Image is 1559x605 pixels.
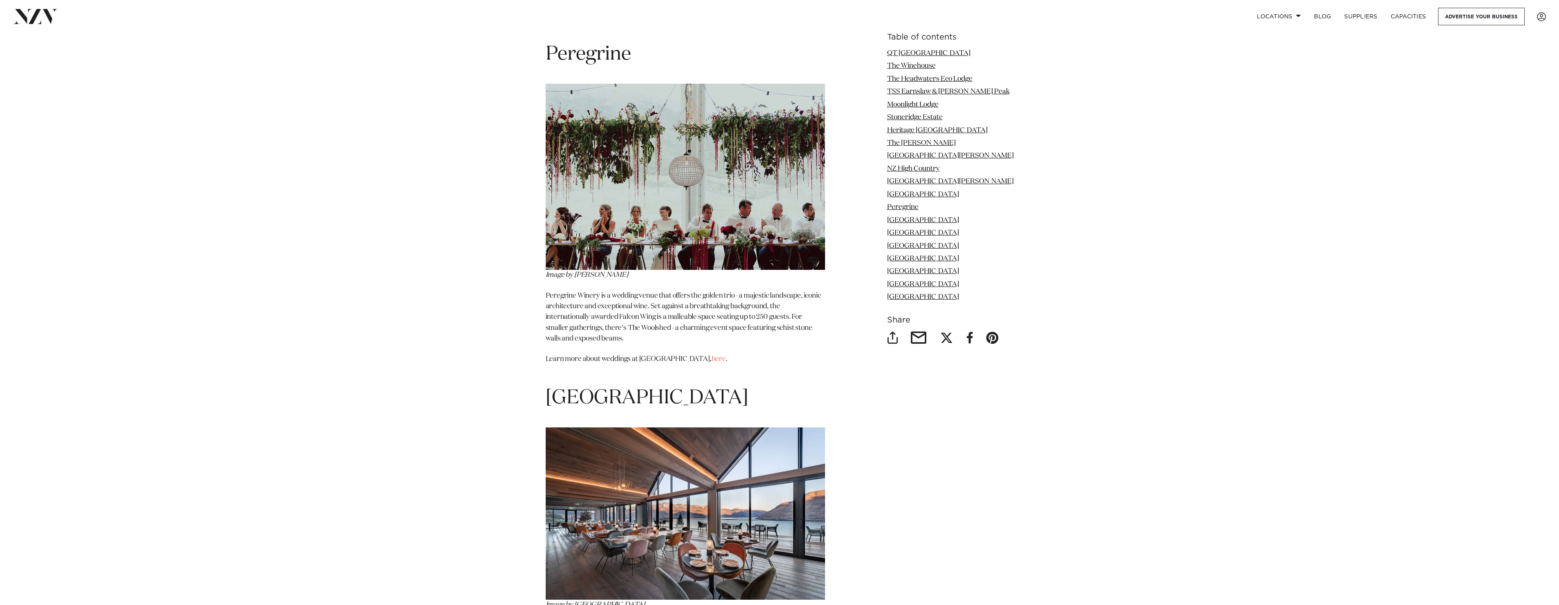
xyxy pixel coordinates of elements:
[887,204,919,211] a: Peregrine
[887,268,959,275] a: [GEOGRAPHIC_DATA]
[1307,8,1338,25] a: BLOG
[546,388,748,408] span: [GEOGRAPHIC_DATA]
[887,255,959,262] a: [GEOGRAPHIC_DATA]
[887,33,1014,42] h6: Table of contents
[1338,8,1384,25] a: SUPPLIERS
[546,84,825,270] img: queenstown wedding venue, queenstown
[887,50,970,57] a: QT [GEOGRAPHIC_DATA]
[546,356,727,363] span: Learn more about weddings at [GEOGRAPHIC_DATA], .
[887,114,943,121] a: Stoneridge Estate
[887,242,959,249] a: [GEOGRAPHIC_DATA]
[1250,8,1307,25] a: Locations
[887,178,1014,185] a: [GEOGRAPHIC_DATA][PERSON_NAME]
[887,101,939,108] a: Moonlight Lodge
[887,229,959,236] a: [GEOGRAPHIC_DATA]
[887,165,940,172] a: NZ High Country
[887,127,988,134] a: Heritage [GEOGRAPHIC_DATA]
[887,62,936,69] a: The Winehouse
[887,281,959,288] a: [GEOGRAPHIC_DATA]
[887,76,972,82] a: The Headwaters Eco Lodge
[1438,8,1525,25] a: Advertise your business
[887,140,956,147] a: The [PERSON_NAME]
[887,191,959,198] a: [GEOGRAPHIC_DATA]
[887,294,959,300] a: [GEOGRAPHIC_DATA]
[546,44,631,64] span: Peregrine
[887,316,1014,325] h6: Share
[546,291,825,345] p: Peregrine Winery is a wedding venue that offers the golden trio - a majestic landscape, iconic ar...
[546,427,825,600] img: queenstown wedding venue, queenstown
[887,88,1010,95] a: TSS Earnslaw & [PERSON_NAME] Peak
[887,217,959,224] a: [GEOGRAPHIC_DATA]
[711,356,726,363] a: here
[546,271,628,278] span: Image by [PERSON_NAME]
[887,153,1014,160] a: [GEOGRAPHIC_DATA][PERSON_NAME]
[1384,8,1433,25] a: Capacities
[13,9,58,24] img: nzv-logo.png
